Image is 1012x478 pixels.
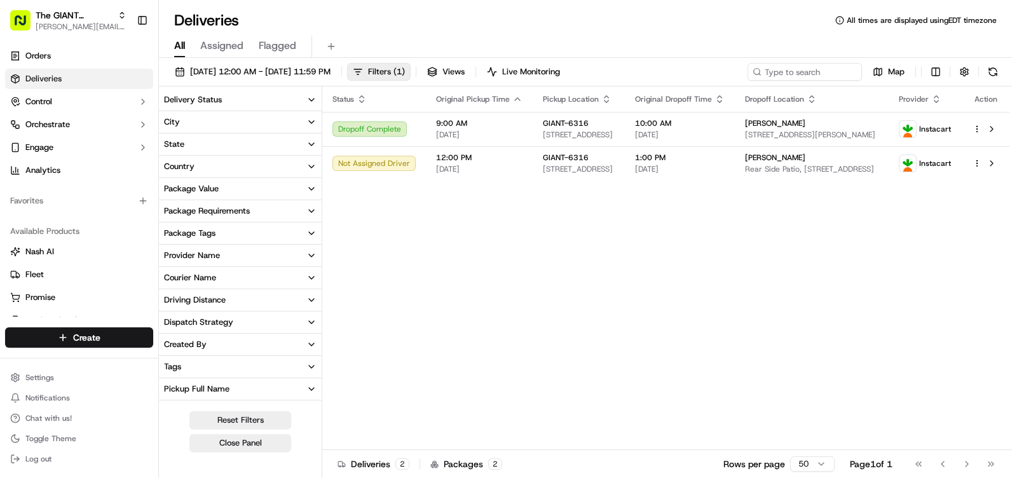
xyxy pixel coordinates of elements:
[488,458,502,470] div: 2
[5,450,153,468] button: Log out
[5,310,153,331] button: Product Catalog
[10,269,148,280] a: Fleet
[159,267,322,289] button: Courier Name
[5,369,153,386] button: Settings
[25,292,55,303] span: Promise
[159,222,322,244] button: Package Tags
[25,454,51,464] span: Log out
[25,50,51,62] span: Orders
[164,183,219,195] div: Package Value
[164,161,195,172] div: Country
[745,164,879,174] span: Rear Side Patio, [STREET_ADDRESS]
[164,294,226,306] div: Driving Distance
[25,413,72,423] span: Chat with us!
[190,66,331,78] span: [DATE] 12:00 AM - [DATE] 11:59 PM
[164,383,229,395] div: Pickup Full Name
[5,92,153,112] button: Control
[635,153,725,163] span: 1:00 PM
[481,63,566,81] button: Live Monitoring
[159,289,322,311] button: Driving Distance
[899,155,916,172] img: profile_instacart_ahold_partner.png
[174,38,185,53] span: All
[745,130,879,140] span: [STREET_ADDRESS][PERSON_NAME]
[543,94,599,104] span: Pickup Location
[332,94,354,104] span: Status
[25,269,44,280] span: Fleet
[25,246,54,257] span: Nash AI
[159,378,322,400] button: Pickup Full Name
[502,66,560,78] span: Live Monitoring
[164,317,233,328] div: Dispatch Strategy
[5,242,153,262] button: Nash AI
[543,118,589,128] span: GIANT-6316
[5,221,153,242] div: Available Products
[847,15,997,25] span: All times are displayed using EDT timezone
[159,133,322,155] button: State
[919,158,951,168] span: Instacart
[5,430,153,447] button: Toggle Theme
[5,46,153,66] a: Orders
[745,118,805,128] span: [PERSON_NAME]
[543,153,589,163] span: GIANT-6316
[159,156,322,177] button: Country
[164,272,216,283] div: Courier Name
[25,165,60,176] span: Analytics
[25,73,62,85] span: Deliveries
[174,10,239,31] h1: Deliveries
[5,191,153,211] div: Favorites
[543,130,615,140] span: [STREET_ADDRESS]
[189,411,291,429] button: Reset Filters
[169,63,336,81] button: [DATE] 12:00 AM - [DATE] 11:59 PM
[200,38,243,53] span: Assigned
[164,228,215,239] div: Package Tags
[36,22,126,32] button: [PERSON_NAME][EMAIL_ADDRESS][PERSON_NAME][DOMAIN_NAME]
[867,63,910,81] button: Map
[899,121,916,137] img: profile_instacart_ahold_partner.png
[159,111,322,133] button: City
[850,458,892,470] div: Page 1 of 1
[159,311,322,333] button: Dispatch Strategy
[159,89,322,111] button: Delivery Status
[164,250,220,261] div: Provider Name
[164,94,222,106] div: Delivery Status
[635,94,712,104] span: Original Dropoff Time
[5,160,153,181] a: Analytics
[338,458,409,470] div: Deliveries
[748,63,862,81] input: Type to search
[36,9,113,22] button: The GIANT Company
[635,130,725,140] span: [DATE]
[5,287,153,308] button: Promise
[5,389,153,407] button: Notifications
[984,63,1002,81] button: Refresh
[159,200,322,222] button: Package Requirements
[5,137,153,158] button: Engage
[436,118,523,128] span: 9:00 AM
[436,94,510,104] span: Original Pickup Time
[25,96,52,107] span: Control
[159,356,322,378] button: Tags
[347,63,411,81] button: Filters(1)
[436,130,523,140] span: [DATE]
[164,116,180,128] div: City
[5,5,132,36] button: The GIANT Company[PERSON_NAME][EMAIL_ADDRESS][PERSON_NAME][DOMAIN_NAME]
[159,334,322,355] button: Created By
[73,331,100,344] span: Create
[164,205,250,217] div: Package Requirements
[25,434,76,444] span: Toggle Theme
[888,66,905,78] span: Map
[430,458,502,470] div: Packages
[159,400,322,422] button: Pickup Business Name
[368,66,405,78] span: Filters
[919,124,951,134] span: Instacart
[10,292,148,303] a: Promise
[25,372,54,383] span: Settings
[10,315,148,326] a: Product Catalog
[5,327,153,348] button: Create
[745,94,804,104] span: Dropoff Location
[189,434,291,452] button: Close Panel
[164,361,181,372] div: Tags
[5,69,153,89] a: Deliveries
[10,246,148,257] a: Nash AI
